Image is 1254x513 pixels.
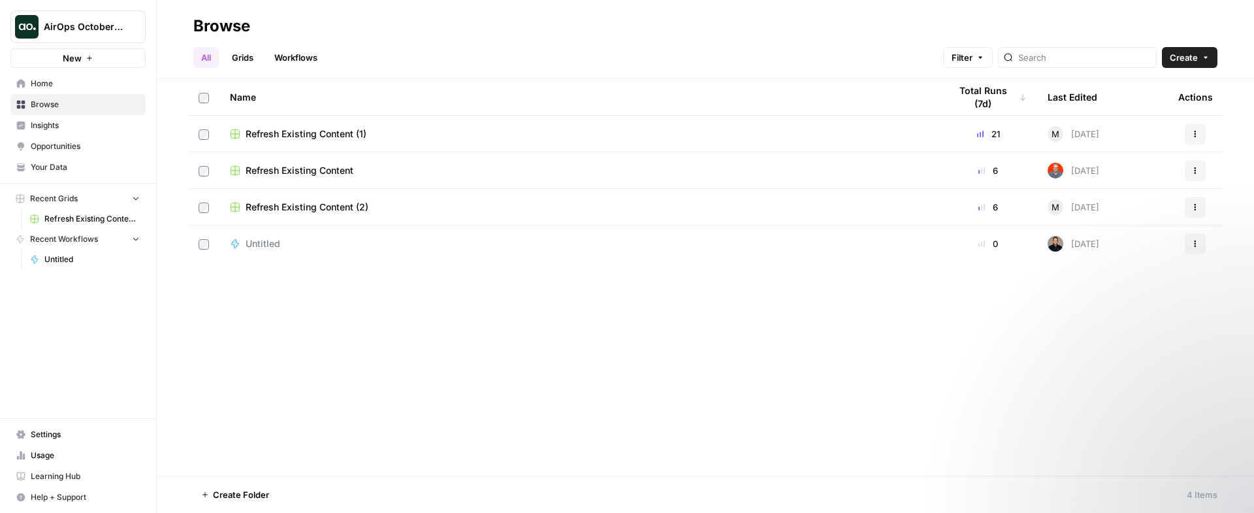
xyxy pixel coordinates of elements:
[24,249,146,270] a: Untitled
[10,10,146,43] button: Workspace: AirOps October Cohort
[1178,79,1213,115] div: Actions
[10,157,146,178] a: Your Data
[1048,79,1097,115] div: Last Edited
[30,233,98,245] span: Recent Workflows
[30,193,78,205] span: Recent Grids
[10,189,146,208] button: Recent Grids
[10,48,146,68] button: New
[230,127,929,141] a: Refresh Existing Content (1)
[230,237,929,250] a: Untitled
[1048,236,1063,252] img: gakg5ozwg7i5ne5ujip7i34nl3nv
[24,208,146,229] a: Refresh Existing Content (1)
[10,424,146,445] a: Settings
[224,47,261,68] a: Grids
[246,237,280,250] span: Untitled
[943,47,993,68] button: Filter
[230,201,929,214] a: Refresh Existing Content (2)
[1048,199,1099,215] div: [DATE]
[10,115,146,136] a: Insights
[44,254,140,265] span: Untitled
[950,164,1027,177] div: 6
[31,120,140,131] span: Insights
[10,229,146,249] button: Recent Workflows
[44,213,140,225] span: Refresh Existing Content (1)
[246,164,353,177] span: Refresh Existing Content
[1052,201,1059,214] span: M
[10,487,146,508] button: Help + Support
[230,79,929,115] div: Name
[1048,163,1099,178] div: [DATE]
[31,99,140,110] span: Browse
[10,466,146,487] a: Learning Hub
[213,488,269,501] span: Create Folder
[230,164,929,177] a: Refresh Existing Content
[63,52,82,65] span: New
[10,73,146,94] a: Home
[1187,488,1217,501] div: 4 Items
[246,201,368,214] span: Refresh Existing Content (2)
[950,127,1027,141] div: 21
[266,47,325,68] a: Workflows
[246,127,366,141] span: Refresh Existing Content (1)
[31,471,140,482] span: Learning Hub
[950,79,1027,115] div: Total Runs (7d)
[950,237,1027,250] div: 0
[31,141,140,152] span: Opportunities
[15,15,39,39] img: AirOps October Cohort Logo
[952,51,973,64] span: Filter
[1048,126,1099,142] div: [DATE]
[1018,51,1151,64] input: Search
[1052,127,1059,141] span: M
[1048,163,1063,178] img: 698zlg3kfdwlkwrbrsgpwna4smrc
[10,94,146,115] a: Browse
[31,429,140,440] span: Settings
[193,47,219,68] a: All
[193,484,277,505] button: Create Folder
[1162,47,1217,68] button: Create
[1048,236,1099,252] div: [DATE]
[193,16,250,37] div: Browse
[950,201,1027,214] div: 6
[1170,51,1198,64] span: Create
[10,445,146,466] a: Usage
[31,491,140,503] span: Help + Support
[31,78,140,90] span: Home
[31,450,140,461] span: Usage
[44,20,123,33] span: AirOps October Cohort
[31,161,140,173] span: Your Data
[10,136,146,157] a: Opportunities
